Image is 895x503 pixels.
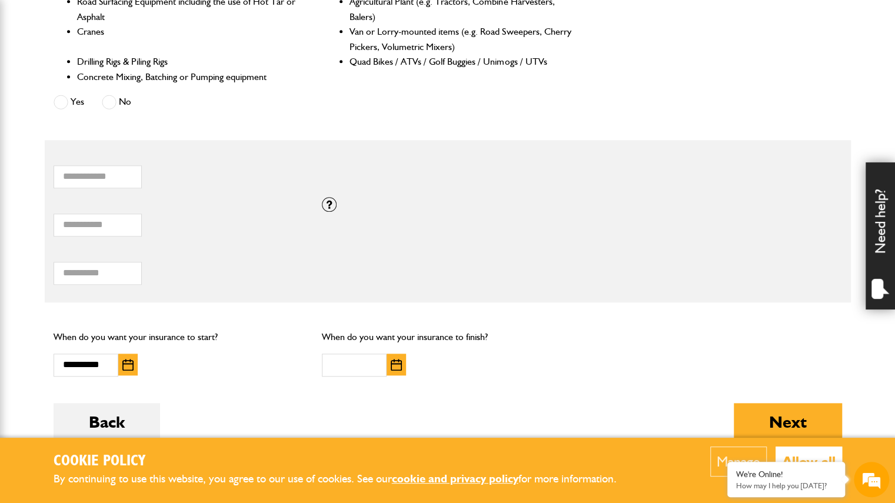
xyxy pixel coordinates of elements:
[322,329,573,345] p: When do you want your insurance to finish?
[736,469,836,479] div: We're Online!
[391,359,402,371] img: Choose date
[77,69,300,85] li: Concrete Mixing, Batching or Pumping equipment
[77,24,300,54] li: Cranes
[54,403,160,441] button: Back
[710,447,767,477] button: Manage
[193,6,221,34] div: Minimize live chat window
[392,472,518,485] a: cookie and privacy policy
[54,452,636,471] h2: Cookie Policy
[15,213,215,353] textarea: Type your message and hit 'Enter'
[866,162,895,309] div: Need help?
[736,481,836,490] p: How may I help you today?
[350,54,573,69] li: Quad Bikes / ATVs / Golf Buggies / Unimogs / UTVs
[54,95,84,109] label: Yes
[15,178,215,204] input: Enter your phone number
[54,470,636,488] p: By continuing to use this website, you agree to our use of cookies. See our for more information.
[54,329,305,345] p: When do you want your insurance to start?
[61,66,198,81] div: Chat with us now
[20,65,49,82] img: d_20077148190_company_1631870298795_20077148190
[734,403,842,441] button: Next
[102,95,131,109] label: No
[77,54,300,69] li: Drilling Rigs & Piling Rigs
[15,109,215,135] input: Enter your last name
[160,362,214,378] em: Start Chat
[15,144,215,169] input: Enter your email address
[122,359,134,371] img: Choose date
[776,447,842,477] button: Allow all
[350,24,573,54] li: Van or Lorry-mounted items (e.g. Road Sweepers, Cherry Pickers, Volumetric Mixers)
